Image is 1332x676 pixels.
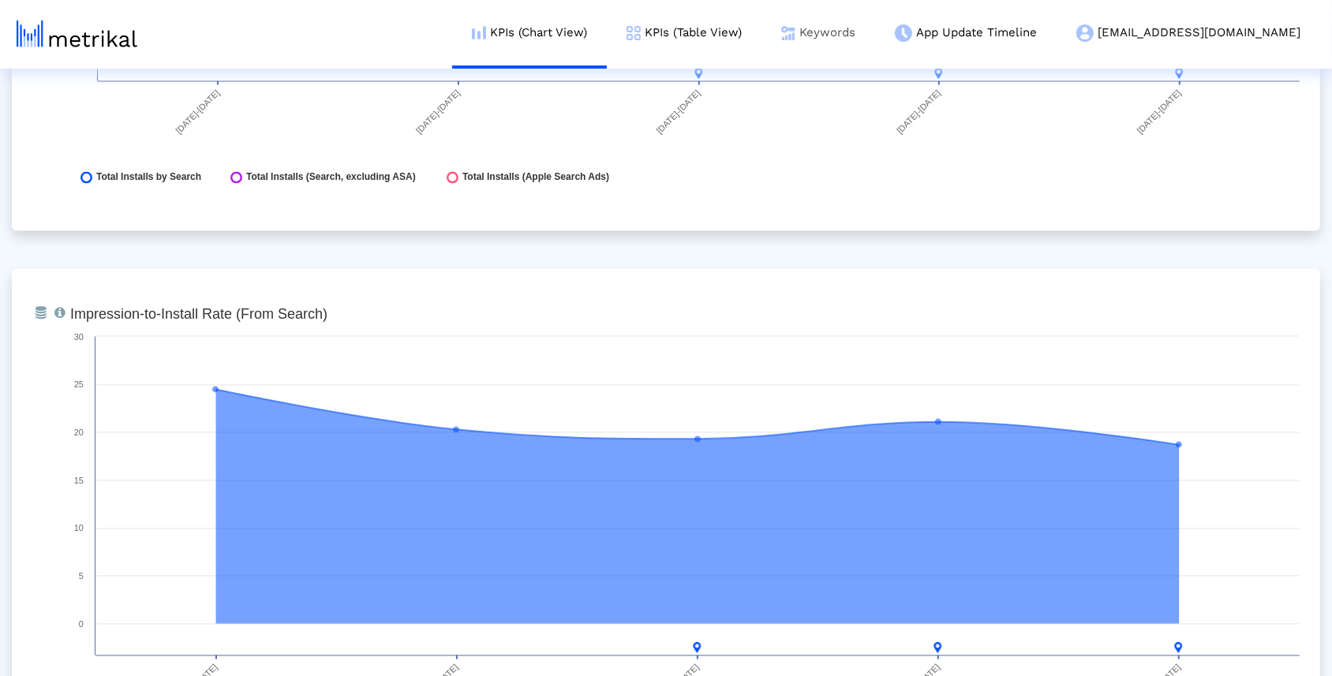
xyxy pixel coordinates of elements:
[96,172,201,184] span: Total Installs by Search
[79,572,84,581] text: 5
[74,380,84,390] text: 25
[1076,24,1094,42] img: my-account-menu-icon.png
[174,88,221,136] text: [DATE]-[DATE]
[414,88,462,136] text: [DATE]-[DATE]
[17,21,137,47] img: metrical-logo-light.png
[70,307,327,323] tspan: Impression-to-Install Rate (From Search)
[74,428,84,438] text: 20
[462,172,609,184] span: Total Installs (Apple Search Ads)
[472,26,486,39] img: kpi-chart-menu-icon.png
[74,476,84,486] text: 15
[1136,88,1183,136] text: [DATE]-[DATE]
[74,333,84,342] text: 30
[627,26,641,40] img: kpi-table-menu-icon.png
[654,88,702,136] text: [DATE]-[DATE]
[895,24,912,42] img: app-update-menu-icon.png
[74,524,84,533] text: 10
[246,172,416,184] span: Total Installs (Search, excluding ASA)
[79,620,84,629] text: 0
[895,88,942,136] text: [DATE]-[DATE]
[781,26,795,40] img: keywords.png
